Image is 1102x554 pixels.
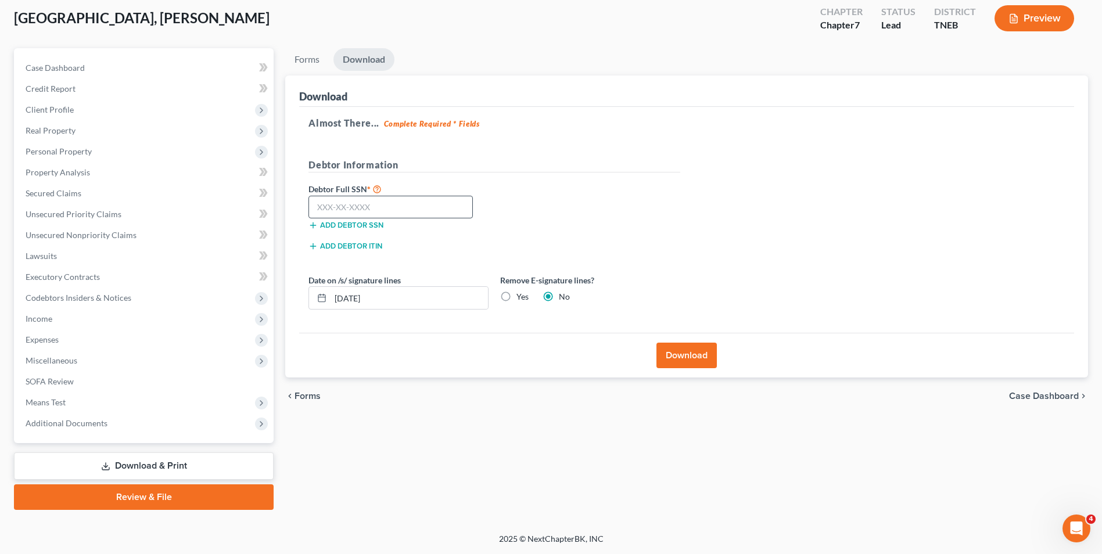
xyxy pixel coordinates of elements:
div: TNEB [934,19,976,32]
span: 7 [855,19,860,30]
span: Secured Claims [26,188,81,198]
span: 4 [1086,515,1096,524]
a: Secured Claims [16,183,274,204]
span: Unsecured Nonpriority Claims [26,230,137,240]
label: Remove E-signature lines? [500,274,680,286]
span: Executory Contracts [26,272,100,282]
div: Chapter [820,5,863,19]
div: Status [881,5,916,19]
a: Property Analysis [16,162,274,183]
span: Income [26,314,52,323]
span: Unsecured Priority Claims [26,209,121,219]
input: MM/DD/YYYY [331,287,488,309]
a: Unsecured Nonpriority Claims [16,225,274,246]
span: SOFA Review [26,376,74,386]
i: chevron_right [1079,391,1088,401]
button: Add debtor SSN [308,221,383,230]
div: Download [299,89,347,103]
i: chevron_left [285,391,295,401]
span: Case Dashboard [26,63,85,73]
h5: Almost There... [308,116,1065,130]
input: XXX-XX-XXXX [308,196,473,219]
span: Case Dashboard [1009,391,1079,401]
span: Means Test [26,397,66,407]
a: Unsecured Priority Claims [16,204,274,225]
a: Credit Report [16,78,274,99]
a: Download [333,48,394,71]
span: Additional Documents [26,418,107,428]
a: Lawsuits [16,246,274,267]
label: Yes [516,291,529,303]
a: Download & Print [14,452,274,480]
span: Personal Property [26,146,92,156]
button: Add debtor ITIN [308,242,382,251]
label: Date on /s/ signature lines [308,274,401,286]
div: Lead [881,19,916,32]
label: Debtor Full SSN [303,182,494,196]
span: Property Analysis [26,167,90,177]
button: Preview [995,5,1074,31]
div: District [934,5,976,19]
a: Executory Contracts [16,267,274,287]
button: Download [656,343,717,368]
a: Forms [285,48,329,71]
span: Lawsuits [26,251,57,261]
a: Case Dashboard [16,57,274,78]
a: SOFA Review [16,371,274,392]
button: chevron_left Forms [285,391,336,401]
span: [GEOGRAPHIC_DATA], [PERSON_NAME] [14,9,270,26]
a: Case Dashboard chevron_right [1009,391,1088,401]
a: Review & File [14,484,274,510]
strong: Complete Required * Fields [384,119,480,128]
label: No [559,291,570,303]
span: Codebtors Insiders & Notices [26,293,131,303]
span: Miscellaneous [26,355,77,365]
span: Forms [295,391,321,401]
span: Client Profile [26,105,74,114]
span: Real Property [26,125,76,135]
span: Expenses [26,334,59,344]
h5: Debtor Information [308,158,680,172]
iframe: Intercom live chat [1062,515,1090,542]
div: 2025 © NextChapterBK, INC [220,533,882,554]
span: Credit Report [26,84,76,93]
div: Chapter [820,19,863,32]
